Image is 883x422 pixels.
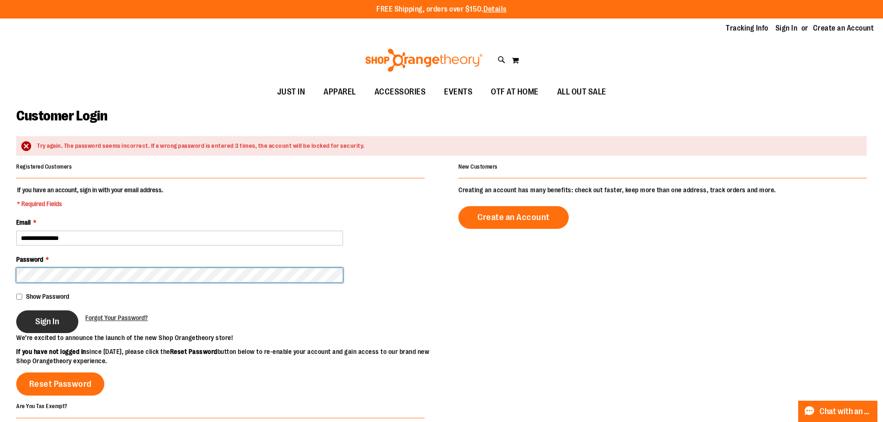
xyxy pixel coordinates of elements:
[798,401,878,422] button: Chat with an Expert
[35,316,59,327] span: Sign In
[16,219,31,226] span: Email
[16,256,43,263] span: Password
[16,348,86,355] strong: If you have not logged in
[458,185,867,195] p: Creating an account has many benefits: check out faster, keep more than one address, track orders...
[29,379,92,389] span: Reset Password
[16,164,72,170] strong: Registered Customers
[483,5,507,13] a: Details
[17,199,163,208] span: * Required Fields
[26,293,69,300] span: Show Password
[557,82,606,102] span: ALL OUT SALE
[85,313,148,322] a: Forgot Your Password?
[458,164,498,170] strong: New Customers
[477,212,550,222] span: Create an Account
[775,23,798,33] a: Sign In
[444,82,472,102] span: EVENTS
[375,82,426,102] span: ACCESSORIES
[16,310,78,333] button: Sign In
[324,82,356,102] span: APPAREL
[16,403,68,409] strong: Are You Tax Exempt?
[726,23,769,33] a: Tracking Info
[277,82,305,102] span: JUST IN
[85,314,148,321] span: Forgot Your Password?
[813,23,874,33] a: Create an Account
[16,108,107,124] span: Customer Login
[16,333,442,342] p: We’re excited to announce the launch of the new Shop Orangetheory store!
[364,49,484,72] img: Shop Orangetheory
[16,372,104,396] a: Reset Password
[819,407,872,416] span: Chat with an Expert
[16,185,164,208] legend: If you have an account, sign in with your email address.
[16,347,442,365] p: since [DATE], please click the button below to re-enable your account and gain access to our bran...
[37,142,858,151] div: Try again. The password seems incorrect. If a wrong password is entered 3 times, the account will...
[376,4,507,15] p: FREE Shipping, orders over $150.
[458,206,569,229] a: Create an Account
[491,82,539,102] span: OTF AT HOME
[170,348,217,355] strong: Reset Password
